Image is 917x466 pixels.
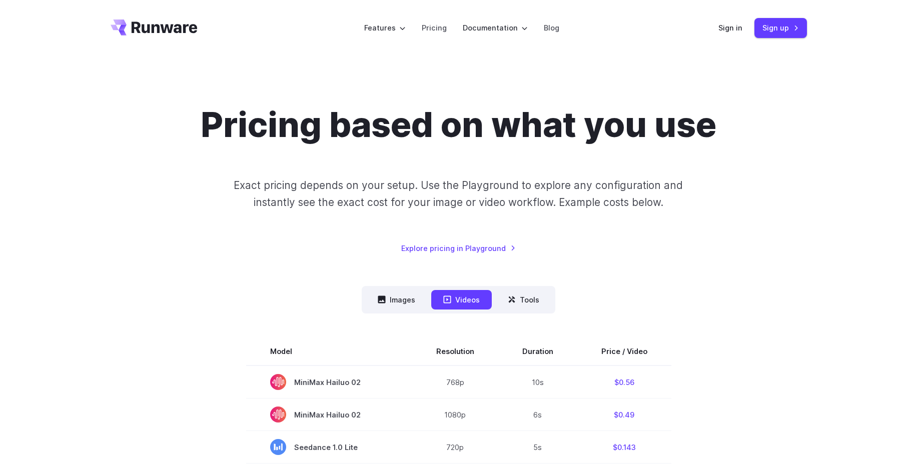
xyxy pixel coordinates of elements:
[577,431,671,463] td: $0.143
[422,22,447,33] a: Pricing
[364,22,406,33] label: Features
[754,18,807,37] a: Sign up
[577,398,671,431] td: $0.49
[577,337,671,365] th: Price / Video
[463,22,528,33] label: Documentation
[412,398,498,431] td: 1080p
[498,398,577,431] td: 6s
[270,439,388,455] span: Seedance 1.0 Lite
[246,337,412,365] th: Model
[270,374,388,390] span: MiniMax Hailuo 02
[498,431,577,463] td: 5s
[111,19,198,35] a: Go to /
[270,406,388,422] span: MiniMax Hailuo 02
[401,242,516,254] a: Explore pricing in Playground
[496,290,551,309] button: Tools
[431,290,492,309] button: Videos
[366,290,427,309] button: Images
[498,365,577,398] td: 10s
[412,431,498,463] td: 720p
[412,365,498,398] td: 768p
[577,365,671,398] td: $0.56
[215,177,702,210] p: Exact pricing depends on your setup. Use the Playground to explore any configuration and instantl...
[718,22,742,33] a: Sign in
[498,337,577,365] th: Duration
[544,22,559,33] a: Blog
[412,337,498,365] th: Resolution
[201,104,716,145] h1: Pricing based on what you use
